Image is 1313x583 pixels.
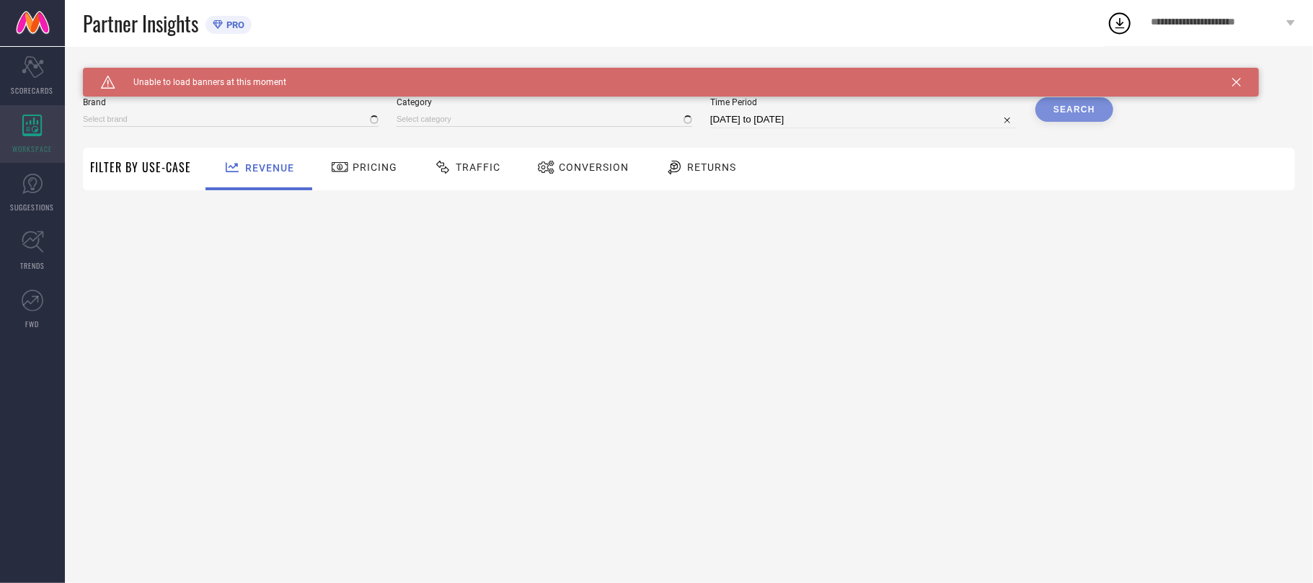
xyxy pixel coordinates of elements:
[559,161,629,173] span: Conversion
[223,19,244,30] span: PRO
[83,9,198,38] span: Partner Insights
[456,161,500,173] span: Traffic
[83,112,379,127] input: Select brand
[353,161,397,173] span: Pricing
[90,159,191,176] span: Filter By Use-Case
[245,162,294,174] span: Revenue
[115,77,286,87] span: Unable to load banners at this moment
[11,202,55,213] span: SUGGESTIONS
[1107,10,1133,36] div: Open download list
[83,68,183,79] span: SYSTEM WORKSPACE
[397,112,692,127] input: Select category
[710,97,1017,107] span: Time Period
[26,319,40,329] span: FWD
[397,97,692,107] span: Category
[710,111,1017,128] input: Select time period
[13,143,53,154] span: WORKSPACE
[12,85,54,96] span: SCORECARDS
[20,260,45,271] span: TRENDS
[83,97,379,107] span: Brand
[687,161,736,173] span: Returns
